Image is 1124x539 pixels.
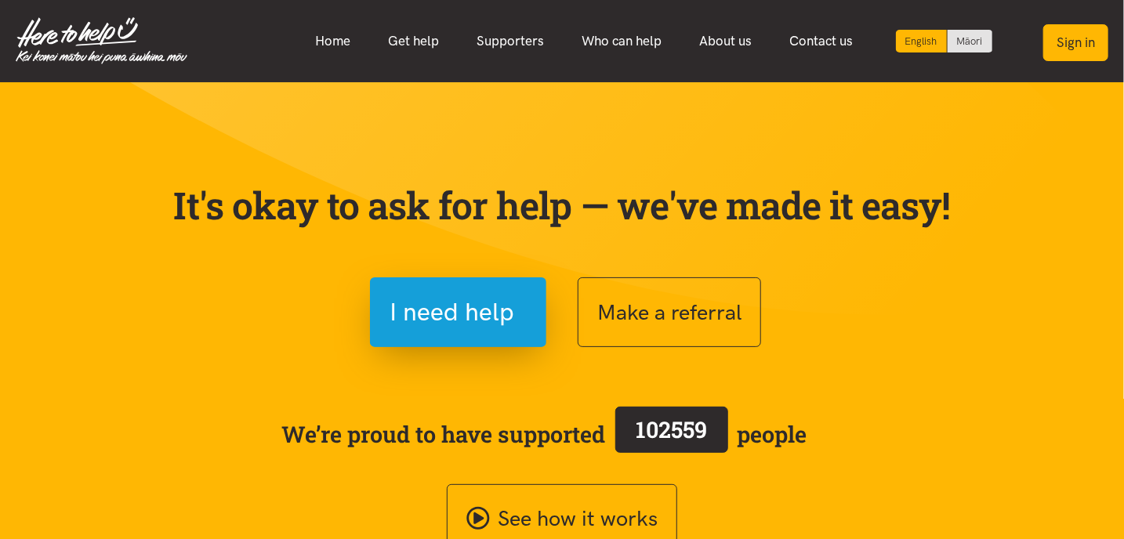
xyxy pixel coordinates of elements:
[896,30,948,52] div: Current language
[896,30,993,52] div: Language toggle
[578,277,761,347] button: Make a referral
[948,30,992,52] a: Switch to Te Reo Māori
[681,24,771,58] a: About us
[606,403,738,465] a: 102559
[1043,24,1108,61] button: Sign in
[297,24,370,58] a: Home
[282,403,807,465] span: We’re proud to have supported people
[170,183,954,228] p: It's okay to ask for help — we've made it easy!
[636,414,707,444] span: 102559
[370,24,459,58] a: Get help
[370,277,546,347] button: I need help
[564,24,681,58] a: Who can help
[771,24,872,58] a: Contact us
[459,24,564,58] a: Supporters
[16,17,187,64] img: Home
[390,292,514,332] span: I need help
